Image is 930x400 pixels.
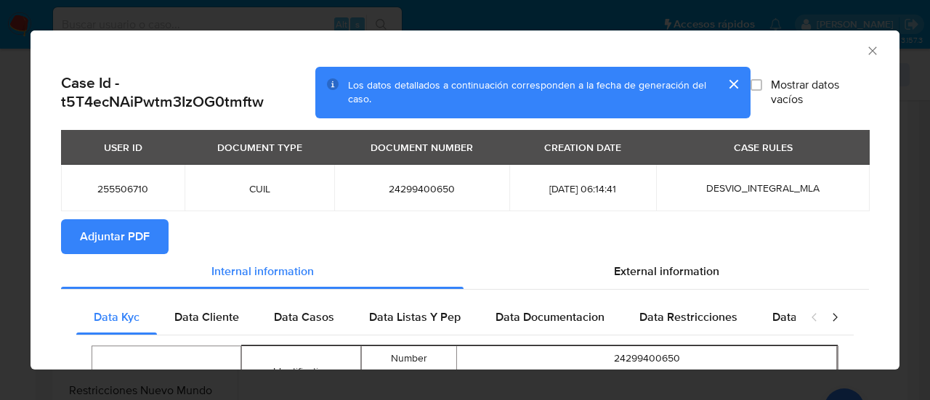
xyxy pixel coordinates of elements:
span: Internal information [211,263,314,279]
span: External information [614,263,719,279]
span: DESVIO_INTEGRAL_MLA [706,181,820,195]
span: Data Documentacion [496,309,604,325]
span: Data Publicaciones [772,309,873,325]
div: CREATION DATE [535,135,630,160]
span: Data Kyc [94,309,139,325]
span: CUIL [202,182,317,195]
button: Adjuntar PDF [61,219,169,254]
div: DOCUMENT NUMBER [362,135,482,160]
span: 255506710 [78,182,167,195]
div: CASE RULES [725,135,801,160]
span: Data Casos [274,309,334,325]
span: Data Cliente [174,309,239,325]
td: 24299400650 [457,346,837,371]
button: Cerrar ventana [865,44,878,57]
span: Mostrar datos vacíos [771,78,869,107]
div: USER ID [95,135,151,160]
div: Detailed internal info [76,300,796,335]
button: cerrar [716,67,751,102]
input: Mostrar datos vacíos [751,79,762,91]
span: Adjuntar PDF [80,221,150,253]
span: [DATE] 06:14:41 [527,182,639,195]
td: Number [362,346,457,371]
td: Identification [242,346,361,397]
div: DOCUMENT TYPE [209,135,311,160]
h2: Case Id - t5T4ecNAiPwtm3IzOG0tmftw [61,73,315,112]
div: Detailed info [61,254,869,289]
div: closure-recommendation-modal [31,30,899,370]
span: Los datos detallados a continuación corresponden a la fecha de generación del caso. [348,78,706,107]
span: Data Restricciones [639,309,737,325]
span: Data Listas Y Pep [369,309,461,325]
span: 24299400650 [352,182,492,195]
